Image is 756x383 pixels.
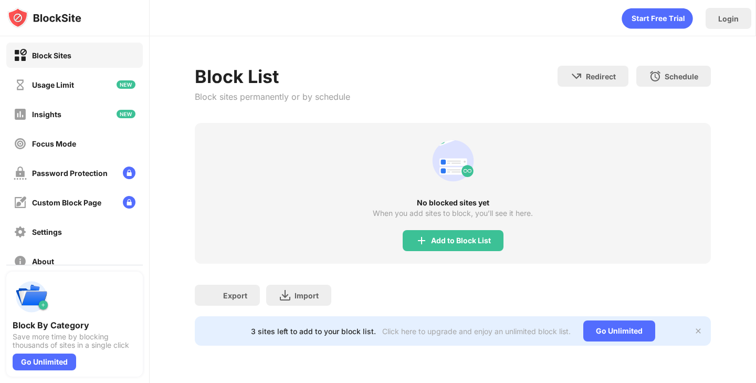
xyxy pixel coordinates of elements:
[13,333,136,349] div: Save more time by blocking thousands of sites in a single click
[665,72,698,81] div: Schedule
[718,14,739,23] div: Login
[583,320,655,341] div: Go Unlimited
[123,167,135,179] img: lock-menu.svg
[13,320,136,330] div: Block By Category
[32,227,62,236] div: Settings
[251,327,376,336] div: 3 sites left to add to your block list.
[14,167,27,180] img: password-protection-off.svg
[431,236,491,245] div: Add to Block List
[373,209,533,218] div: When you add sites to block, you’ll see it here.
[32,110,61,119] div: Insights
[14,196,27,209] img: customize-block-page-off.svg
[32,198,101,207] div: Custom Block Page
[195,91,350,102] div: Block sites permanently or by schedule
[32,169,108,178] div: Password Protection
[117,110,135,118] img: new-icon.svg
[622,8,693,29] div: animation
[117,80,135,89] img: new-icon.svg
[123,196,135,209] img: lock-menu.svg
[382,327,571,336] div: Click here to upgrade and enjoy an unlimited block list.
[295,291,319,300] div: Import
[32,257,54,266] div: About
[32,80,74,89] div: Usage Limit
[428,136,478,186] div: animation
[694,327,702,335] img: x-button.svg
[14,49,27,62] img: block-on.svg
[14,225,27,239] img: settings-off.svg
[32,51,71,60] div: Block Sites
[14,78,27,91] img: time-usage-off.svg
[14,255,27,268] img: about-off.svg
[13,278,50,316] img: push-categories.svg
[13,354,76,370] div: Go Unlimited
[14,108,27,121] img: insights-off.svg
[195,199,710,207] div: No blocked sites yet
[7,7,81,28] img: logo-blocksite.svg
[32,139,76,148] div: Focus Mode
[586,72,616,81] div: Redirect
[14,137,27,150] img: focus-off.svg
[223,291,247,300] div: Export
[195,66,350,87] div: Block List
